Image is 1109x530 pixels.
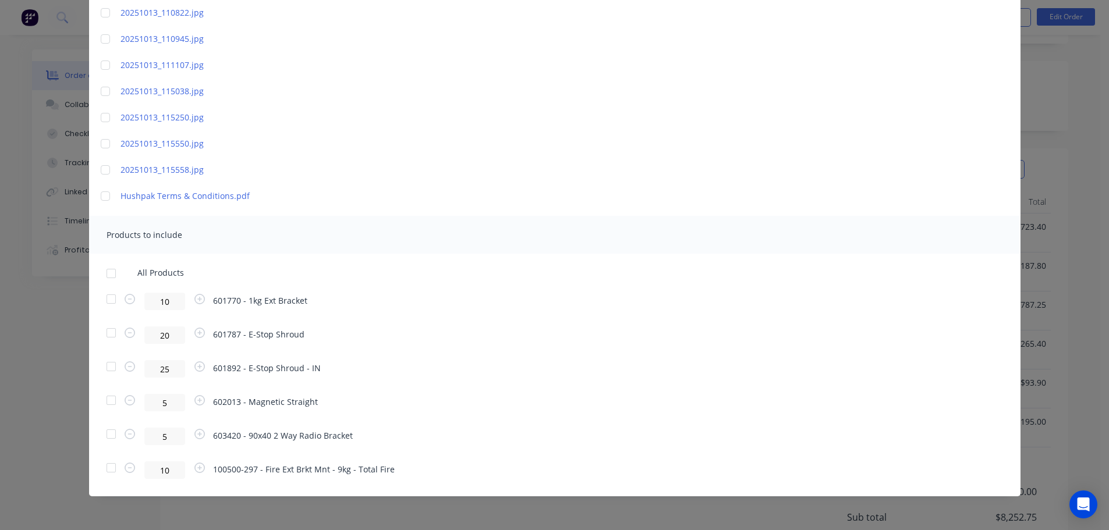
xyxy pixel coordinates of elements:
a: 20251013_111107.jpg [121,59,324,71]
a: 20251013_115038.jpg [121,85,324,97]
span: 603420 - 90x40 2 Way Radio Bracket [213,429,353,442]
div: Open Intercom Messenger [1069,490,1097,518]
span: Products to include [107,229,182,240]
span: 601892 - E-Stop Shroud - IN [213,362,321,374]
span: 601770 - 1kg Ext Bracket [213,294,307,307]
a: 20251013_110945.jpg [121,33,324,45]
a: 20251013_115250.jpg [121,111,324,123]
span: 602013 - Magnetic Straight [213,396,318,408]
span: 601787 - E-Stop Shroud [213,328,304,340]
a: 20251013_115550.jpg [121,137,324,150]
a: 20251013_115558.jpg [121,163,324,176]
span: 100500-297 - Fire Ext Brkt Mnt - 9kg - Total Fire [213,463,395,475]
span: All Products [137,266,192,279]
a: 20251013_110822.jpg [121,6,324,19]
a: Hushpak Terms & Conditions.pdf [121,190,324,202]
